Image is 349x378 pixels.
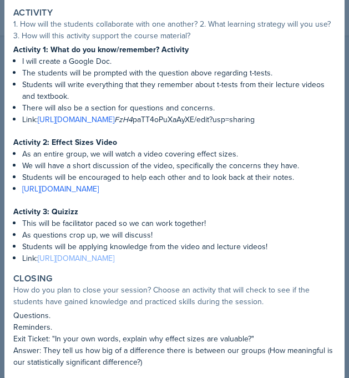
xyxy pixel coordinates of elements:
[13,273,53,284] label: Closing
[13,345,336,368] p: Answer: They tell us how big of a difference there is between our groups (How meaningful is our s...
[38,114,114,125] a: [URL][DOMAIN_NAME]
[22,148,336,160] p: As an entire group, we will watch a video covering effect sizes.
[22,229,336,241] p: As questions crop up, we will discuss!
[22,183,99,194] a: [URL][DOMAIN_NAME]
[13,7,53,18] label: Activity
[22,79,336,102] p: Students will write everything that they remember about t-tests from their lecture videos and tex...
[13,18,336,42] div: 1. How will the students collaborate with one another? 2. What learning strategy will you use? 3....
[13,206,78,217] strong: Activity 3: Quizizz
[114,114,133,125] em: FzH4
[22,56,336,67] p: I will create a Google Doc.
[13,284,336,308] div: How do you plan to close your session? Choose an activity that will check to see if the students ...
[22,102,336,114] p: There will also be a section for questions and concerns.
[13,333,336,345] p: Exit Ticket: "In your own words, explain why effect sizes are valuable?"
[38,253,114,264] a: [URL][DOMAIN_NAME]
[22,253,336,264] p: Link:
[13,321,336,333] p: Reminders.
[22,172,336,183] p: Students will be encouraged to help each other and to look back at their notes.
[22,67,336,79] p: The students will be prompted with the question above regarding t-tests.
[22,218,336,229] p: This will be facilitator paced so we can work together!
[22,114,336,125] p: Link: paTT4oPuXaAyXE/edit?usp=sharing
[13,44,189,55] strong: Activity 1: What do you know/remember? Activity
[13,310,336,321] p: Questions.
[22,160,336,172] p: We will have a short discussion of the video, specifically the concerns they have.
[13,137,117,148] strong: Activity 2: Effect Sizes Video
[22,241,336,253] p: Students will be applying knowledge from the video and lecture videos!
